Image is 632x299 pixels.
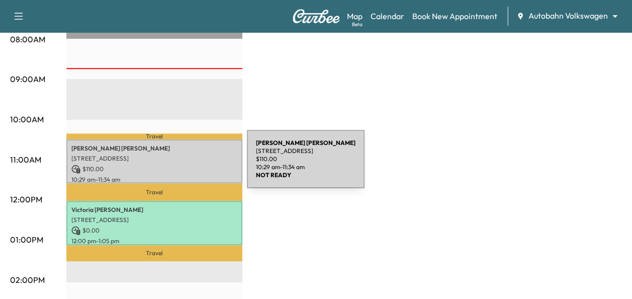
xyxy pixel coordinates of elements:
[10,113,44,125] p: 10:00AM
[71,176,237,184] p: 10:29 am - 11:34 am
[10,33,45,45] p: 08:00AM
[10,73,45,85] p: 09:00AM
[66,133,242,139] p: Travel
[412,10,497,22] a: Book New Appointment
[71,144,237,153] p: [PERSON_NAME] [PERSON_NAME]
[71,226,237,235] p: $ 0.00
[66,245,242,261] p: Travel
[352,21,363,28] div: Beta
[347,10,363,22] a: MapBeta
[71,206,237,214] p: Victoria [PERSON_NAME]
[528,10,608,22] span: Autobahn Volkswagen
[292,9,340,23] img: Curbee Logo
[71,237,237,245] p: 12:00 pm - 1:05 pm
[10,274,45,286] p: 02:00PM
[10,193,42,205] p: 12:00PM
[71,165,237,174] p: $ 110.00
[66,183,242,201] p: Travel
[10,234,43,246] p: 01:00PM
[10,154,41,166] p: 11:00AM
[71,216,237,224] p: [STREET_ADDRESS]
[371,10,404,22] a: Calendar
[71,155,237,163] p: [STREET_ADDRESS]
